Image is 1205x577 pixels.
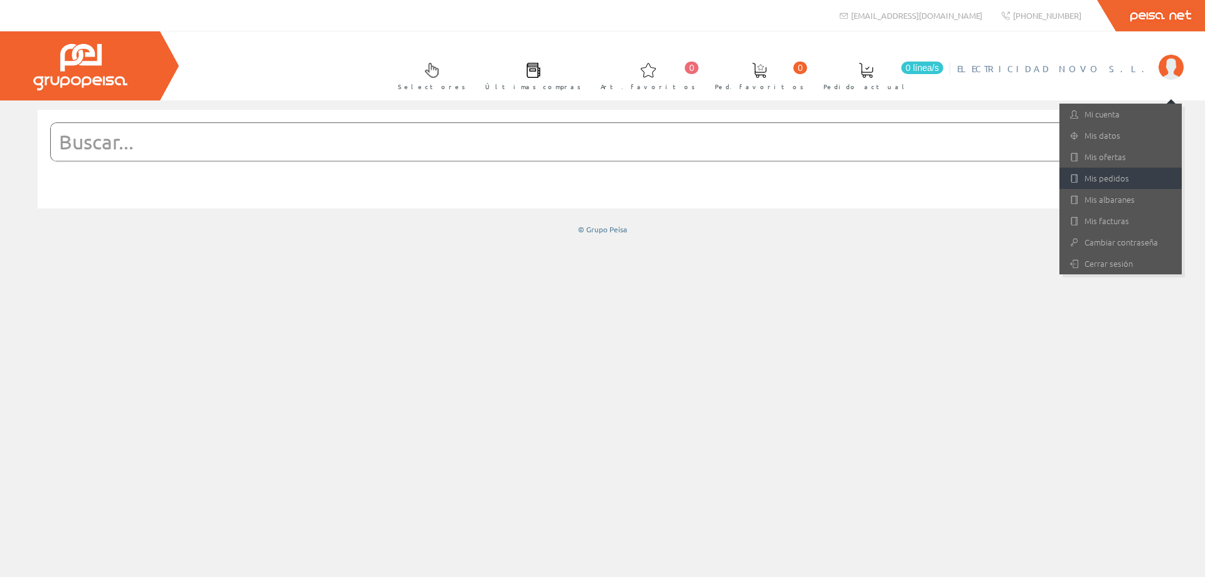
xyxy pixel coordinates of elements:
a: Selectores [385,52,472,98]
img: Grupo Peisa [33,44,127,90]
a: Cambiar contraseña [1059,232,1182,253]
a: Mis datos [1059,125,1182,146]
a: Mis pedidos [1059,168,1182,189]
a: Últimas compras [473,52,587,98]
span: Selectores [398,80,466,93]
span: Art. favoritos [601,80,695,93]
span: Ped. favoritos [715,80,804,93]
a: ELECTRICIDAD NOVO S.L. [957,52,1184,64]
input: Buscar... [51,123,1123,161]
span: 0 línea/s [901,62,943,74]
a: Mis albaranes [1059,189,1182,210]
span: Últimas compras [485,80,581,93]
a: Mis facturas [1059,210,1182,232]
a: Mis ofertas [1059,146,1182,168]
span: 0 [793,62,807,74]
span: [EMAIL_ADDRESS][DOMAIN_NAME] [851,10,982,21]
div: © Grupo Peisa [38,224,1167,235]
span: 0 [685,62,699,74]
span: Pedido actual [823,80,909,93]
a: Mi cuenta [1059,104,1182,125]
span: ELECTRICIDAD NOVO S.L. [957,62,1152,75]
span: [PHONE_NUMBER] [1013,10,1081,21]
a: Cerrar sesión [1059,253,1182,274]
